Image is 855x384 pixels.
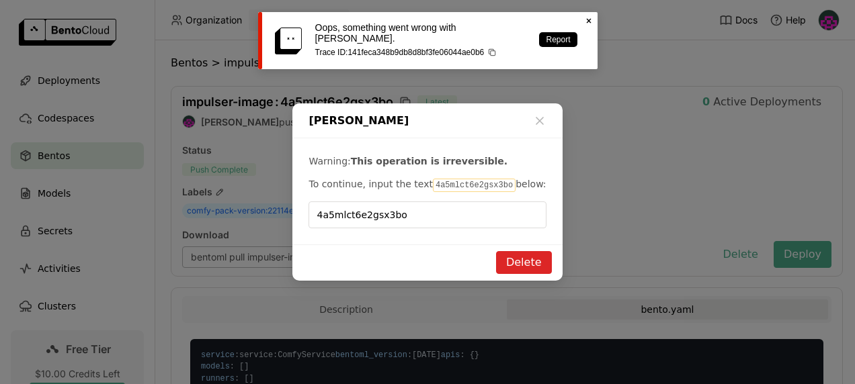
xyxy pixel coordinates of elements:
b: This operation is irreversible. [351,156,507,166]
button: Delete [496,251,552,274]
p: Oops, something went wrong with [PERSON_NAME]. [315,22,526,44]
div: dialog [292,103,562,281]
span: below: [516,179,546,189]
svg: Close [583,15,594,26]
p: Trace ID: 141feca348b9db8d8bf3fe06044ae0b6 [315,48,526,57]
span: To continue, input the text [309,179,432,189]
code: 4a5mlct6e2gsx3bo [433,179,516,192]
span: Warning: [309,156,350,166]
a: Report [539,32,577,47]
div: [PERSON_NAME] [292,103,562,138]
